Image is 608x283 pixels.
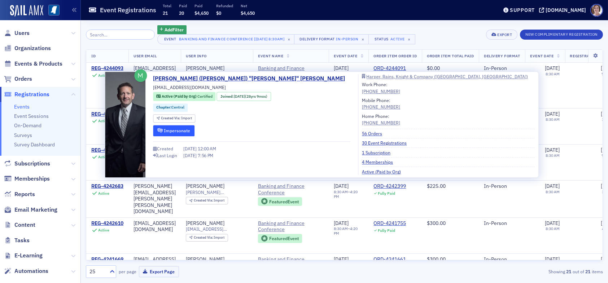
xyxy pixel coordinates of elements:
[334,226,348,231] time: 8:30 AM
[14,75,32,83] span: Orders
[427,256,446,262] span: $300.00
[334,65,349,71] span: [DATE]
[4,267,48,275] a: Automations
[86,30,155,40] input: Search…
[91,53,96,58] span: ID
[584,268,592,275] strong: 21
[183,152,198,158] span: [DATE]
[334,183,349,189] span: [DATE]
[484,183,520,190] div: In-Person
[220,94,234,100] span: Joined :
[269,236,299,240] div: Featured Event
[153,125,194,136] button: Impersonate
[362,104,400,110] a: [PHONE_NUMBER]
[373,183,406,190] div: ORD-4242399
[10,5,43,17] img: SailAMX
[134,256,176,269] div: [EMAIL_ADDRESS][DOMAIN_NAME]
[258,183,324,196] a: Banking and Finance Conference
[234,94,267,100] div: (28yrs 9mos)
[294,34,369,44] button: Delivery FormatIn-Person×
[362,168,406,175] a: Active (Paid by Org)
[334,189,348,194] time: 8:30 AM
[4,175,50,183] a: Memberships
[545,220,560,226] span: [DATE]
[153,114,195,123] div: Created Via: Import
[269,200,299,204] div: Featured Event
[334,220,349,226] span: [DATE]
[216,10,221,16] span: $0
[4,221,35,229] a: Content
[373,220,406,227] a: ORD-4241755
[14,190,35,198] span: Reports
[486,30,517,40] button: Export
[546,117,560,122] time: 8:30 AM
[234,94,245,99] span: [DATE]
[194,10,209,16] span: $4,650
[520,31,603,37] a: New Complimentary Registration
[156,105,184,110] a: Chapter:Central
[362,140,412,146] a: 30 Event Registrations
[194,198,214,203] span: Created Via :
[98,119,109,123] div: Active
[89,268,105,275] div: 25
[14,90,49,98] span: Registrations
[590,4,603,17] span: Profile
[14,60,62,68] span: Events & Products
[91,183,123,190] div: REG-4242683
[4,44,51,52] a: Organizations
[362,97,400,110] div: Mobile Phone:
[91,256,123,263] a: REG-4241669
[157,147,173,151] div: Created
[91,147,123,154] a: REG-4242790
[156,94,212,100] a: Active (Paid by Org) Certified
[43,5,60,17] a: View Homepage
[98,73,109,78] div: Active
[4,29,30,37] a: Users
[258,256,324,269] span: Banking and Finance Conference
[14,122,41,129] a: On-Demand
[100,6,156,14] h1: Event Registrations
[539,8,589,13] button: [DOMAIN_NAME]
[14,44,51,52] span: Organizations
[362,149,396,156] a: 1 Subscription
[163,37,178,41] div: Event
[134,220,176,233] div: [EMAIL_ADDRESS][DOMAIN_NAME]
[186,65,248,90] a: [PERSON_NAME] ([PERSON_NAME]) "[PERSON_NAME]" [PERSON_NAME]
[334,256,349,262] span: [DATE]
[161,116,192,120] div: Import
[14,206,57,214] span: Email Marketing
[362,88,400,94] div: [PHONE_NUMBER]
[14,252,43,260] span: E-Learning
[163,10,168,16] span: 21
[545,256,560,262] span: [DATE]
[14,160,50,168] span: Subscriptions
[546,189,560,194] time: 8:30 AM
[373,65,406,72] div: ORD-4244091
[198,152,213,158] span: 7:56 PM
[4,75,32,83] a: Orders
[119,268,136,275] label: per page
[139,266,179,277] button: Export Page
[545,183,560,189] span: [DATE]
[186,220,224,227] a: [PERSON_NAME]
[334,189,358,199] time: 4:20 PM
[406,36,412,43] span: ×
[520,30,603,40] button: New Complimentary Registration
[198,146,216,152] span: 12:00 AM
[194,3,209,8] p: Paid
[91,65,123,72] a: REG-4244093
[378,228,395,233] div: Fully Paid
[334,226,363,236] div: –
[186,234,228,242] div: Created Via: Import
[157,154,177,158] div: Last Login
[14,29,30,37] span: Users
[186,183,224,190] div: [PERSON_NAME]
[14,103,30,110] a: Events
[390,37,405,41] div: Active
[4,190,35,198] a: Reports
[362,119,400,126] a: [PHONE_NUMBER]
